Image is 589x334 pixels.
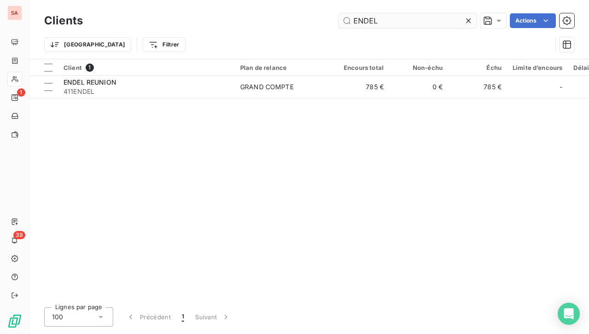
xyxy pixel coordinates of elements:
img: Logo LeanPay [7,314,22,328]
div: GRAND COMPTE [240,82,294,92]
span: 1 [182,312,184,322]
button: 1 [176,307,190,327]
button: Actions [510,13,556,28]
button: Suivant [190,307,236,327]
span: 1 [86,63,94,72]
td: 785 € [330,76,389,98]
div: Plan de relance [240,64,325,71]
div: Encours total [336,64,384,71]
button: Filtrer [143,37,185,52]
h3: Clients [44,12,83,29]
td: 785 € [448,76,507,98]
span: 39 [13,231,25,239]
div: Non-échu [395,64,443,71]
span: 1 [17,88,25,97]
span: 100 [52,312,63,322]
div: Échu [454,64,502,71]
div: Limite d’encours [513,64,562,71]
div: SA [7,6,22,20]
button: Précédent [121,307,176,327]
div: Open Intercom Messenger [558,303,580,325]
span: ENDEL REUNION [64,78,116,86]
span: Client [64,64,82,71]
td: 0 € [389,76,448,98]
span: 411ENDEL [64,87,229,96]
button: [GEOGRAPHIC_DATA] [44,37,131,52]
span: - [560,82,562,92]
input: Rechercher [339,13,477,28]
